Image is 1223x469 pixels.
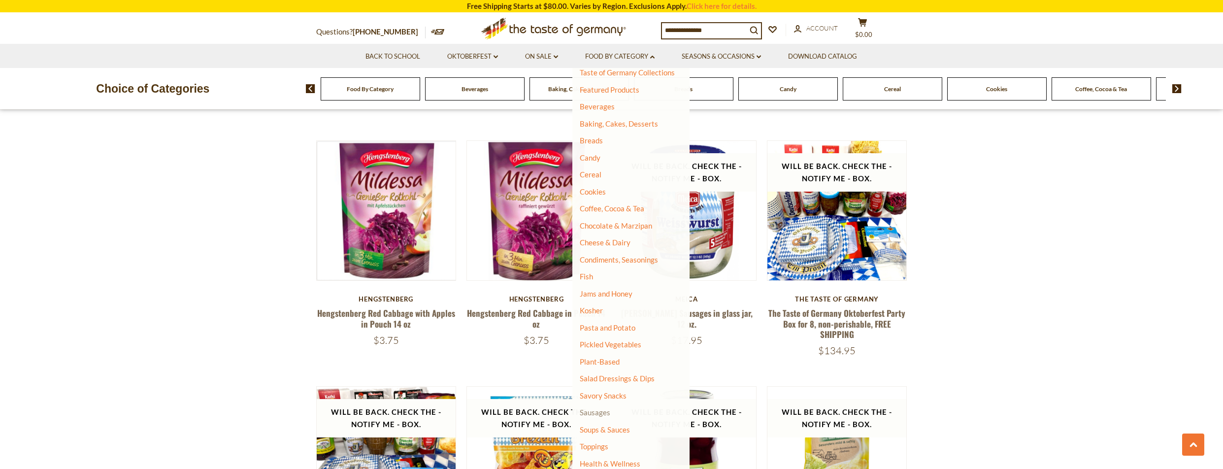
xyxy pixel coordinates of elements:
[580,442,608,451] a: Toppings
[467,307,605,330] a: Hengstenberg Red Cabbage in Pouch 14 oz
[466,295,607,303] div: Hengstenberg
[767,141,907,280] img: The Taste of Germany Oktoberfest Party Box for 8, non-perishable, FREE SHIPPING
[580,170,601,179] a: Cereal
[580,204,644,213] a: Coffee, Cocoa & Tea
[317,307,455,330] a: Hengstenberg Red Cabbage with Apples in Pouch 14 oz
[1172,84,1182,93] img: next arrow
[768,307,905,340] a: The Taste of Germany Oktoberfest Party Box for 8, non-perishable, FREE SHIPPING
[580,374,655,383] a: Salad Dressings & Dips
[580,187,606,196] a: Cookies
[767,295,907,303] div: The Taste of Germany
[794,23,838,34] a: Account
[580,323,635,332] a: Pasta and Potato
[373,334,399,346] span: $3.75
[687,1,757,10] a: Click here for details.
[580,85,639,94] a: Featured Products
[788,51,857,62] a: Download Catalog
[818,344,856,357] span: $134.95
[780,85,796,93] a: Candy
[580,102,615,111] a: Beverages
[447,51,498,62] a: Oktoberfest
[580,221,652,230] a: Chocolate & Marzipan
[365,51,420,62] a: Back to School
[347,85,394,93] a: Food By Category
[524,334,549,346] span: $3.75
[580,391,627,400] a: Savory Snacks
[986,85,1007,93] a: Cookies
[316,295,457,303] div: Hengstenberg
[855,31,872,38] span: $0.00
[580,425,630,434] a: Soups & Sauces
[585,51,655,62] a: Food By Category
[806,24,838,32] span: Account
[467,141,606,281] img: Hengstenberg Red Cabbage in Pouch 14 oz
[580,289,632,298] a: Jams and Honey
[580,255,658,264] a: Condiments, Seasonings
[580,306,603,315] a: Kosher
[548,85,610,93] a: Baking, Cakes, Desserts
[525,51,558,62] a: On Sale
[462,85,488,93] a: Beverages
[580,68,675,77] a: Taste of Germany Collections
[1075,85,1127,93] a: Coffee, Cocoa & Tea
[884,85,901,93] a: Cereal
[580,136,603,145] a: Breads
[580,357,620,366] a: Plant-Based
[682,51,761,62] a: Seasons & Occasions
[306,84,315,93] img: previous arrow
[580,119,658,128] a: Baking, Cakes, Desserts
[580,272,593,281] a: Fish
[848,18,878,42] button: $0.00
[317,141,456,280] img: Hengstenberg Red Cabbage with Apples in Pouch 14 oz
[316,26,426,38] p: Questions?
[580,153,600,162] a: Candy
[580,340,641,349] a: Pickled Vegetables
[580,408,610,417] a: Sausages
[353,27,418,36] a: [PHONE_NUMBER]
[580,238,630,247] a: Cheese & Dairy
